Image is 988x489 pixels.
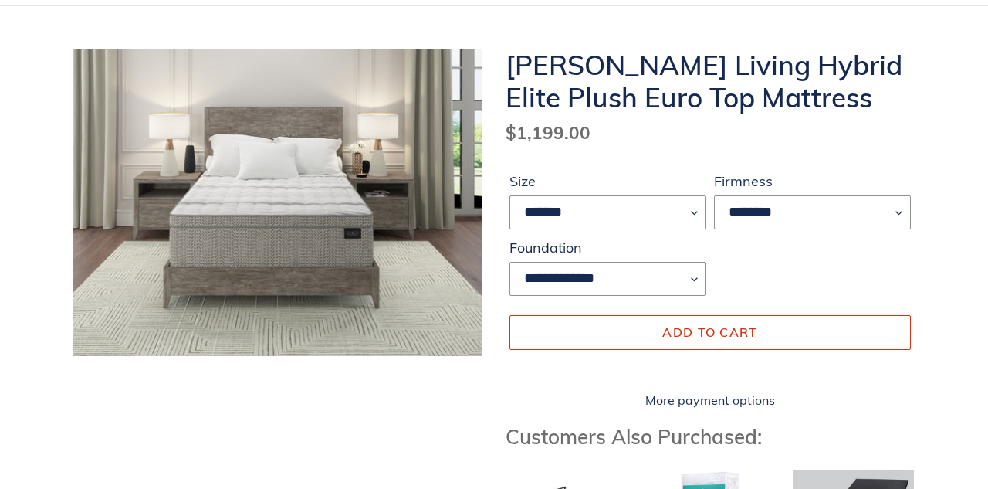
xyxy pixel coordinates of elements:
[509,171,706,192] label: Size
[509,237,706,258] label: Foundation
[662,324,757,340] span: Add to cart
[506,425,915,449] h3: Customers Also Purchased:
[506,49,915,114] h1: [PERSON_NAME] Living Hybrid Elite Plush Euro Top Mattress
[506,121,590,144] span: $1,199.00
[509,315,911,349] button: Add to cart
[714,171,911,192] label: Firmness
[509,391,911,409] a: More payment options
